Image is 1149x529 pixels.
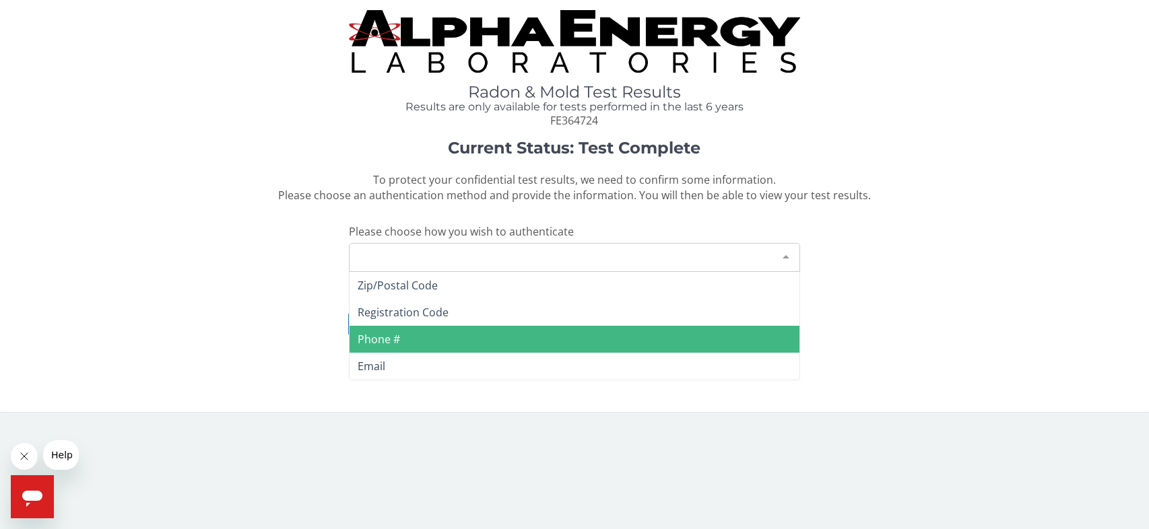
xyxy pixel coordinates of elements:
span: FE364724 [550,113,598,128]
strong: Current Status: Test Complete [448,138,700,157]
span: Phone # [358,332,400,347]
iframe: Button to launch messaging window [11,475,54,518]
span: Registration Code [358,305,449,320]
span: To protect your confidential test results, we need to confirm some information. Please choose an ... [278,172,871,203]
img: TightCrop.jpg [349,10,800,73]
iframe: Message from company [43,440,79,470]
button: I need help [348,312,799,337]
iframe: Close message [11,443,38,470]
span: Email [358,359,385,374]
h1: Radon & Mold Test Results [349,83,800,101]
span: Please choose how you wish to authenticate [349,224,574,239]
h4: Results are only available for tests performed in the last 6 years [349,101,800,113]
span: Zip/Postal Code [358,278,438,293]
